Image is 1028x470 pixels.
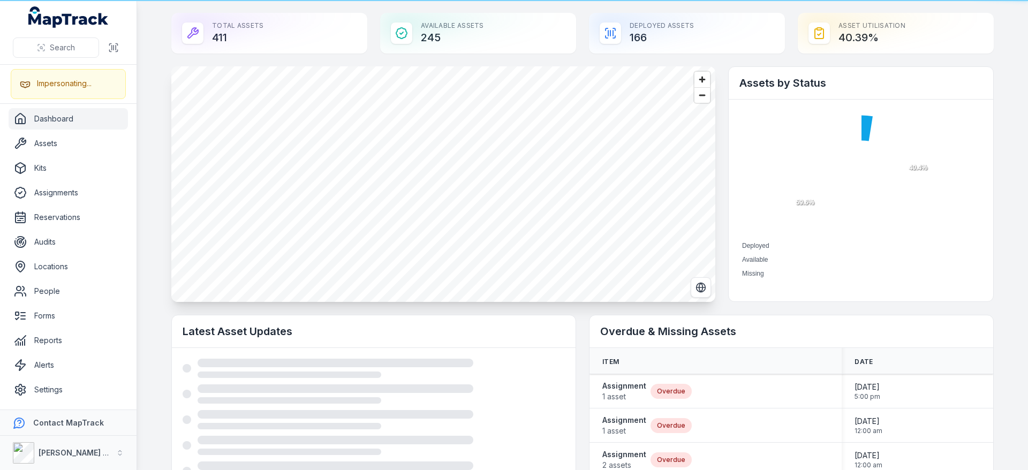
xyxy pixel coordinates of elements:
[28,6,109,28] a: MapTrack
[602,415,646,426] strong: Assignment
[9,256,128,277] a: Locations
[39,448,126,457] strong: [PERSON_NAME] Group
[9,157,128,179] a: Kits
[855,427,882,435] span: 12:00 am
[602,415,646,436] a: Assignment1 asset
[171,66,715,302] canvas: Map
[602,381,646,402] a: Assignment1 asset
[600,324,982,339] h2: Overdue & Missing Assets
[9,379,128,400] a: Settings
[855,382,880,401] time: 27/06/2025, 5:00:00 pm
[9,207,128,228] a: Reservations
[739,75,982,90] h2: Assets by Status
[602,426,646,436] span: 1 asset
[694,87,710,103] button: Zoom out
[855,450,882,461] span: [DATE]
[602,358,619,366] span: Item
[855,416,882,435] time: 31/07/2025, 12:00:00 am
[602,449,646,460] strong: Assignment
[9,231,128,253] a: Audits
[855,358,873,366] span: Date
[651,384,692,399] div: Overdue
[742,270,764,277] span: Missing
[742,242,769,249] span: Deployed
[9,108,128,130] a: Dashboard
[651,418,692,433] div: Overdue
[855,461,882,469] span: 12:00 am
[694,72,710,87] button: Zoom in
[9,182,128,203] a: Assignments
[855,450,882,469] time: 25/08/2025, 12:00:00 am
[651,452,692,467] div: Overdue
[9,354,128,376] a: Alerts
[602,391,646,402] span: 1 asset
[742,256,768,263] span: Available
[9,133,128,154] a: Assets
[9,330,128,351] a: Reports
[602,381,646,391] strong: Assignment
[33,418,104,427] strong: Contact MapTrack
[855,392,880,401] span: 5:00 pm
[37,78,92,89] div: Impersonating...
[9,281,128,302] a: People
[183,324,565,339] h2: Latest Asset Updates
[13,37,99,58] button: Search
[691,277,711,298] button: Switch to Satellite View
[855,382,880,392] span: [DATE]
[50,42,75,53] span: Search
[9,305,128,327] a: Forms
[855,416,882,427] span: [DATE]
